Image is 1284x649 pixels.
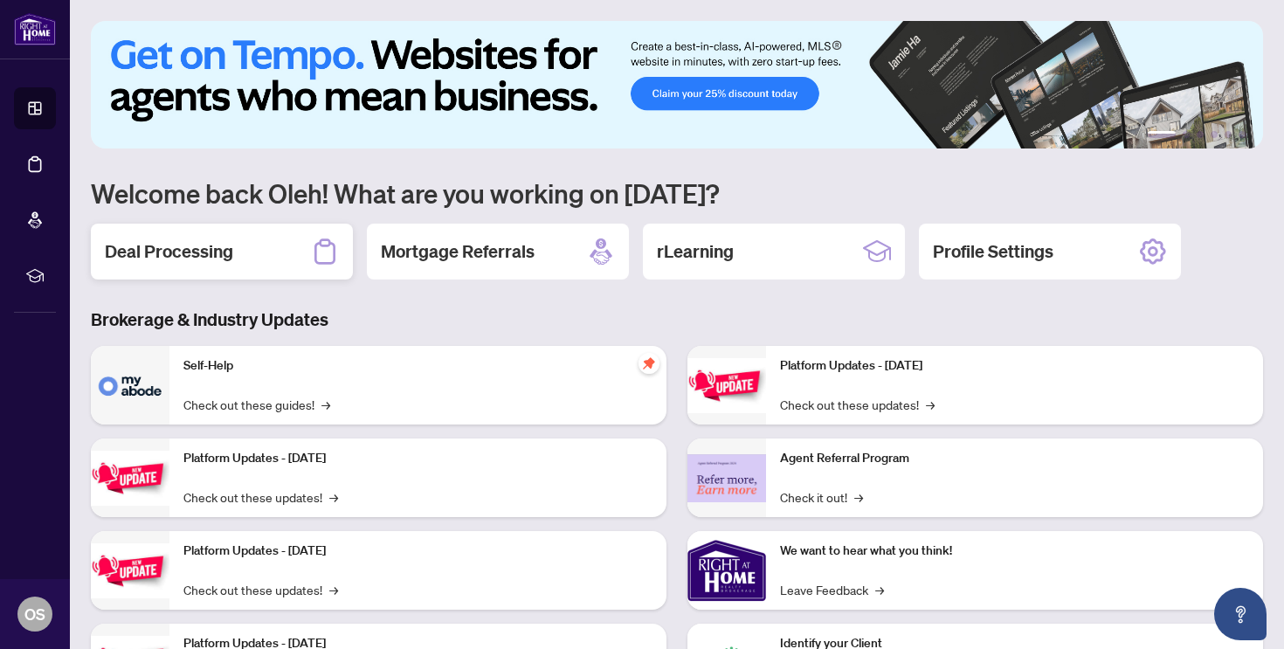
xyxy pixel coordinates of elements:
[687,358,766,413] img: Platform Updates - June 23, 2025
[780,356,1249,376] p: Platform Updates - [DATE]
[875,580,884,599] span: →
[91,346,169,425] img: Self-Help
[1225,131,1232,138] button: 5
[657,239,734,264] h2: rLearning
[183,395,330,414] a: Check out these guides!→
[183,542,652,561] p: Platform Updates - [DATE]
[1148,131,1176,138] button: 1
[91,543,169,598] img: Platform Updates - July 21, 2025
[1197,131,1204,138] button: 3
[24,602,45,626] span: OS
[1214,588,1267,640] button: Open asap
[183,487,338,507] a: Check out these updates!→
[381,239,535,264] h2: Mortgage Referrals
[1239,131,1246,138] button: 6
[780,542,1249,561] p: We want to hear what you think!
[926,395,935,414] span: →
[933,239,1053,264] h2: Profile Settings
[329,487,338,507] span: →
[687,454,766,502] img: Agent Referral Program
[1183,131,1190,138] button: 2
[183,449,652,468] p: Platform Updates - [DATE]
[329,580,338,599] span: →
[854,487,863,507] span: →
[105,239,233,264] h2: Deal Processing
[91,21,1263,148] img: Slide 0
[780,487,863,507] a: Check it out!→
[91,307,1263,332] h3: Brokerage & Industry Updates
[639,353,659,374] span: pushpin
[91,451,169,506] img: Platform Updates - September 16, 2025
[687,531,766,610] img: We want to hear what you think!
[780,580,884,599] a: Leave Feedback→
[780,395,935,414] a: Check out these updates!→
[14,13,56,45] img: logo
[1211,131,1218,138] button: 4
[321,395,330,414] span: →
[780,449,1249,468] p: Agent Referral Program
[183,580,338,599] a: Check out these updates!→
[91,176,1263,210] h1: Welcome back Oleh! What are you working on [DATE]?
[183,356,652,376] p: Self-Help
